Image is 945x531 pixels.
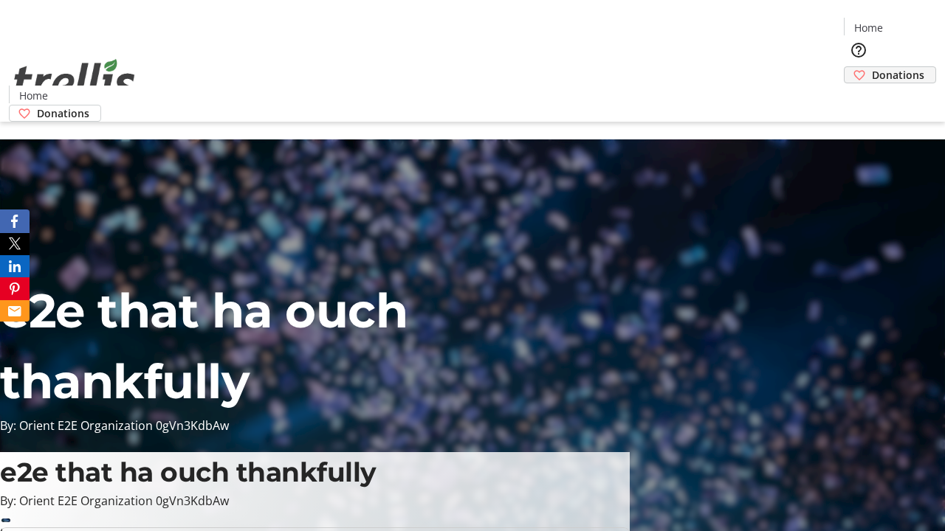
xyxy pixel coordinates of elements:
[19,88,48,103] span: Home
[872,67,924,83] span: Donations
[854,20,883,35] span: Home
[10,88,57,103] a: Home
[844,83,873,113] button: Cart
[844,35,873,65] button: Help
[37,105,89,121] span: Donations
[9,43,140,117] img: Orient E2E Organization 0gVn3KdbAw's Logo
[9,105,101,122] a: Donations
[844,66,936,83] a: Donations
[845,20,892,35] a: Home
